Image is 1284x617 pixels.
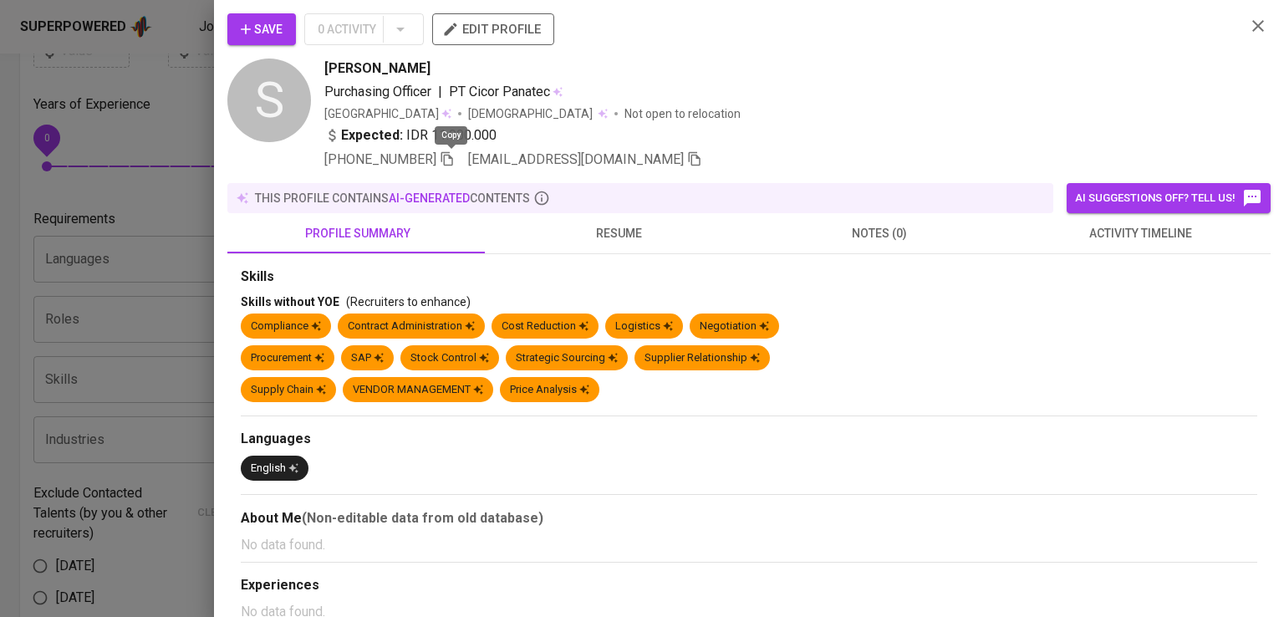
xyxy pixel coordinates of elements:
[341,125,403,145] b: Expected:
[324,59,431,79] span: [PERSON_NAME]
[351,350,384,366] div: SAP
[468,105,595,122] span: [DEMOGRAPHIC_DATA]
[615,319,673,334] div: Logistics
[1020,223,1261,244] span: activity timeline
[227,13,296,45] button: Save
[700,319,769,334] div: Negotiation
[241,430,1257,449] div: Languages
[498,223,739,244] span: resume
[324,105,451,122] div: [GEOGRAPHIC_DATA]
[324,84,431,99] span: Purchasing Officer
[251,350,324,366] div: Procurement
[241,19,283,40] span: Save
[255,190,530,207] p: this profile contains contents
[241,535,1257,555] p: No data found.
[449,84,550,99] span: PT Cicor Panatec
[251,461,298,477] div: English
[438,82,442,102] span: |
[468,151,684,167] span: [EMAIL_ADDRESS][DOMAIN_NAME]
[502,319,588,334] div: Cost Reduction
[353,382,483,398] div: VENDOR MANAGEMENT
[446,18,541,40] span: edit profile
[410,350,489,366] div: Stock Control
[251,319,321,334] div: Compliance
[251,382,326,398] div: Supply Chain
[432,22,554,35] a: edit profile
[389,191,470,205] span: AI-generated
[432,13,554,45] button: edit profile
[241,576,1257,595] div: Experiences
[759,223,1000,244] span: notes (0)
[510,382,589,398] div: Price Analysis
[324,125,497,145] div: IDR 11.000.000
[227,59,311,142] div: S
[1067,183,1271,213] button: AI suggestions off? Tell us!
[241,295,339,308] span: Skills without YOE
[241,508,1257,528] div: About Me
[302,510,543,526] b: (Non-editable data from old database)
[516,350,618,366] div: Strategic Sourcing
[645,350,760,366] div: Supplier Relationship
[324,151,436,167] span: [PHONE_NUMBER]
[237,223,478,244] span: profile summary
[241,268,1257,287] div: Skills
[348,319,475,334] div: Contract Administration
[624,105,741,122] p: Not open to relocation
[346,295,471,308] span: (Recruiters to enhance)
[1075,188,1262,208] span: AI suggestions off? Tell us!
